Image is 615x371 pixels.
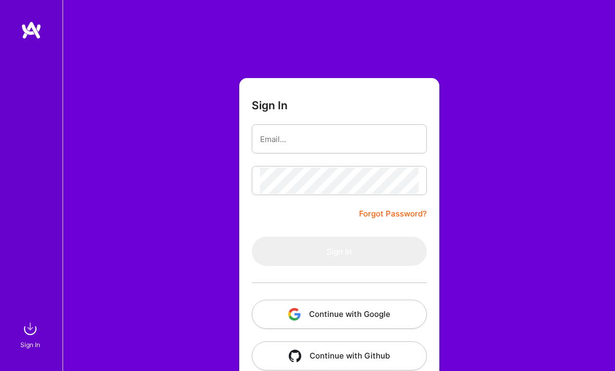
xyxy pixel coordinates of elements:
[20,318,41,339] img: sign in
[252,341,427,370] button: Continue with Github
[288,308,301,321] img: icon
[260,126,419,152] input: Email...
[252,237,427,266] button: Sign In
[289,350,301,362] img: icon
[22,318,41,350] a: sign inSign In
[359,208,427,220] a: Forgot Password?
[252,300,427,329] button: Continue with Google
[20,339,40,350] div: Sign In
[252,99,288,112] h3: Sign In
[21,21,42,40] img: logo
